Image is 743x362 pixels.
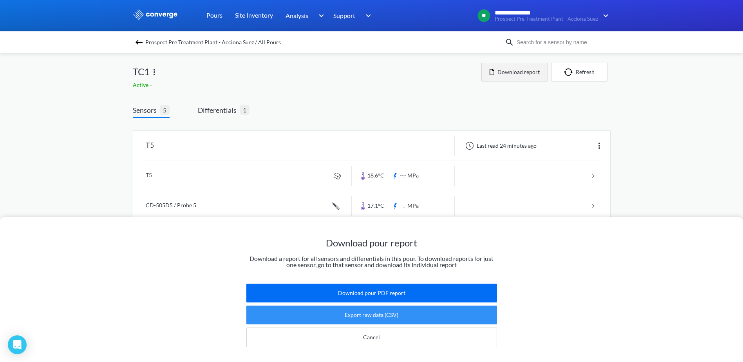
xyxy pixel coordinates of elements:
[598,11,611,20] img: downArrow.svg
[495,16,598,22] span: Prospect Pre Treatment Plant - Acciona Suez
[313,11,326,20] img: downArrow.svg
[246,328,497,347] button: Cancel
[8,335,27,354] div: Open Intercom Messenger
[286,11,308,20] span: Analysis
[145,37,281,48] span: Prospect Pre Treatment Plant - Acciona Suez / All Pours
[134,38,144,47] img: backspace.svg
[133,9,178,20] img: logo_ewhite.svg
[246,237,497,249] h1: Download pour report
[246,306,497,324] button: Export raw data (CSV)
[514,38,609,47] input: Search for a sensor by name
[333,11,355,20] span: Support
[246,284,497,302] button: Download pour PDF report
[505,38,514,47] img: icon-search.svg
[246,255,497,268] p: Download a report for all sensors and differentials in this pour. To download reports for just on...
[361,11,373,20] img: downArrow.svg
